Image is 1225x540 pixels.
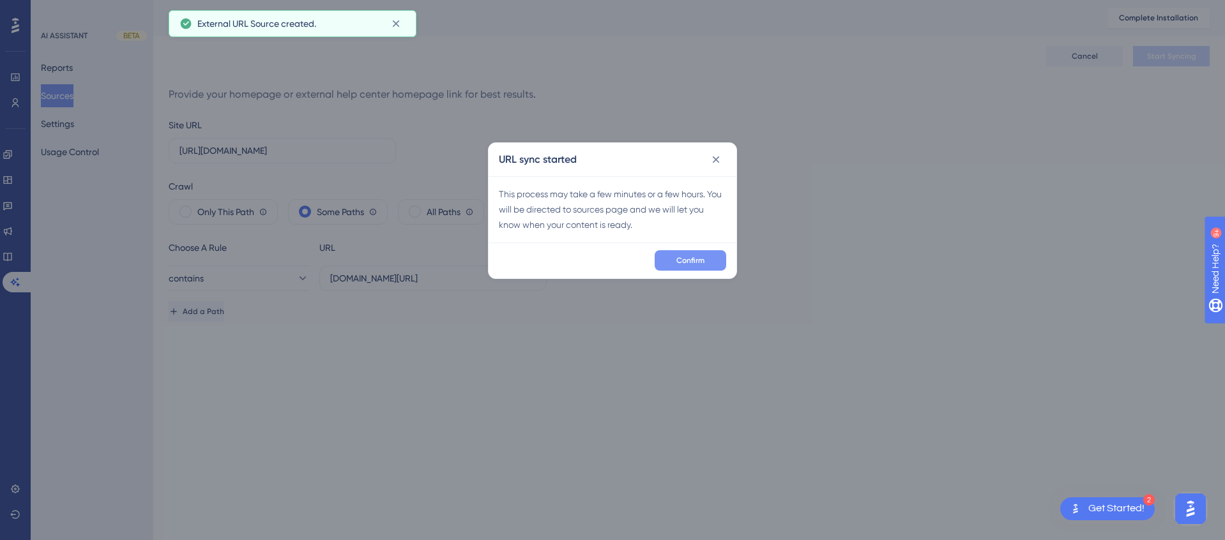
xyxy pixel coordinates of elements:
div: 9+ [87,6,95,17]
h2: URL sync started [499,152,577,167]
iframe: UserGuiding AI Assistant Launcher [1171,490,1210,528]
div: This process may take a few minutes or a few hours. You will be directed to sources page and we w... [499,186,726,232]
div: Get Started! [1088,502,1145,516]
span: Need Help? [30,3,80,19]
img: launcher-image-alternative-text [1068,501,1083,516]
div: Open Get Started! checklist, remaining modules: 2 [1060,497,1155,520]
div: 2 [1143,494,1155,506]
span: Confirm [676,255,704,266]
span: External URL Source created. [197,16,316,31]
